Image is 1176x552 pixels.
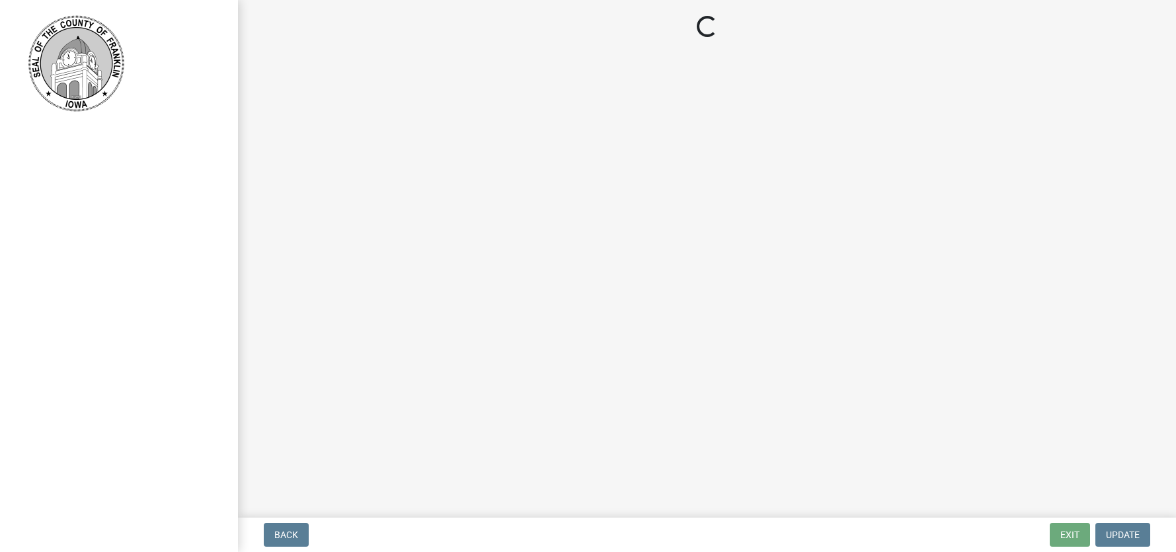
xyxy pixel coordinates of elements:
[1050,523,1090,547] button: Exit
[1095,523,1150,547] button: Update
[274,530,298,540] span: Back
[26,14,126,113] img: Franklin County, Iowa
[264,523,309,547] button: Back
[1106,530,1140,540] span: Update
